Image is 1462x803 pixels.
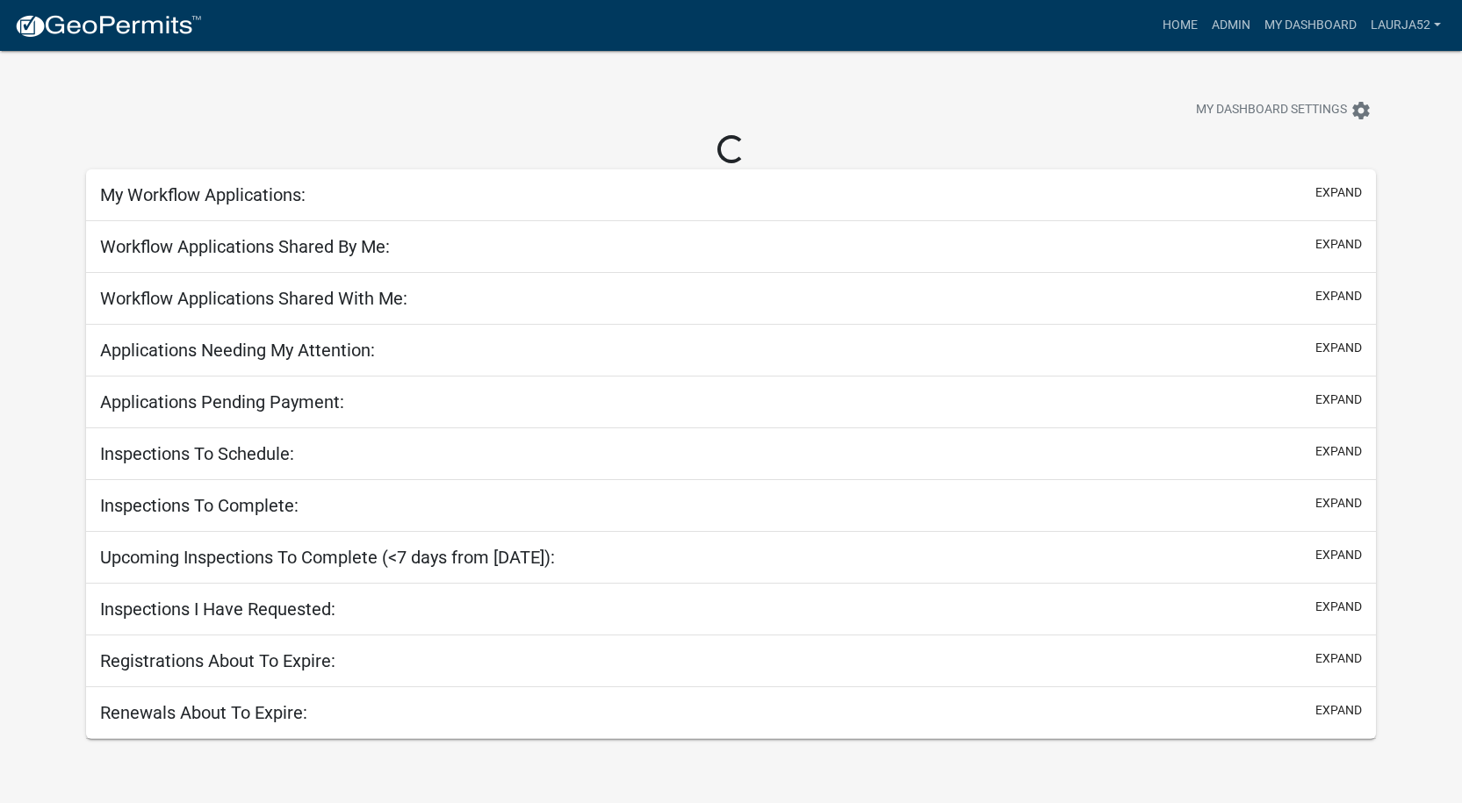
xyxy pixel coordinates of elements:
[1315,546,1362,564] button: expand
[1315,494,1362,513] button: expand
[100,599,335,620] h5: Inspections I Have Requested:
[1156,9,1205,42] a: Home
[1315,235,1362,254] button: expand
[1315,598,1362,616] button: expand
[1182,93,1386,127] button: My Dashboard Settingssettings
[100,184,306,205] h5: My Workflow Applications:
[1350,100,1372,121] i: settings
[100,340,375,361] h5: Applications Needing My Attention:
[1257,9,1364,42] a: My Dashboard
[100,547,555,568] h5: Upcoming Inspections To Complete (<7 days from [DATE]):
[1364,9,1448,42] a: laurja52
[1315,391,1362,409] button: expand
[1315,649,1362,668] button: expand
[100,288,407,309] h5: Workflow Applications Shared With Me:
[1315,183,1362,202] button: expand
[1315,701,1362,720] button: expand
[100,391,344,412] h5: Applications Pending Payment:
[1196,100,1347,121] span: My Dashboard Settings
[100,650,335,671] h5: Registrations About To Expire:
[100,443,294,464] h5: Inspections To Schedule:
[100,236,390,257] h5: Workflow Applications Shared By Me:
[100,495,299,516] h5: Inspections To Complete:
[1315,287,1362,305] button: expand
[100,702,307,723] h5: Renewals About To Expire:
[1315,339,1362,357] button: expand
[1205,9,1257,42] a: Admin
[1315,442,1362,461] button: expand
